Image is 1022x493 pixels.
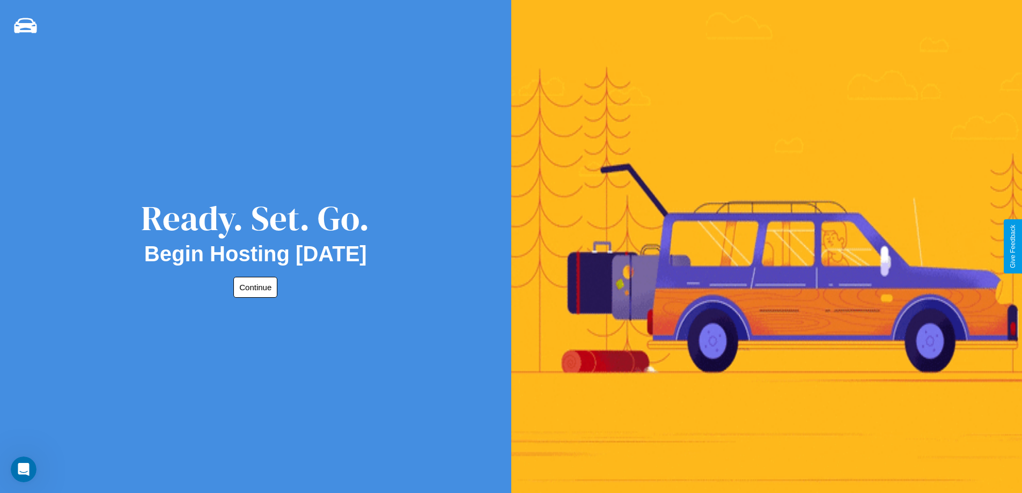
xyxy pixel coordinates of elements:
h2: Begin Hosting [DATE] [144,242,367,266]
button: Continue [233,277,277,298]
div: Give Feedback [1009,225,1017,268]
div: Ready. Set. Go. [141,194,370,242]
iframe: Intercom live chat [11,457,36,482]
